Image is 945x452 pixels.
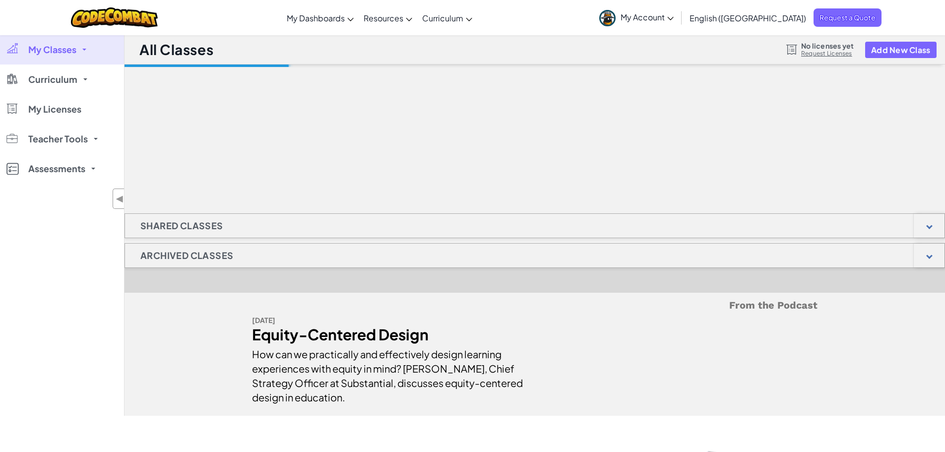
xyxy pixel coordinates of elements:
span: No licenses yet [801,42,854,50]
button: Add New Class [865,42,937,58]
span: My Classes [28,45,76,54]
div: [DATE] [252,313,527,327]
h1: Shared Classes [125,213,239,238]
span: My Account [621,12,674,22]
h5: From the Podcast [252,298,818,313]
div: How can we practically and effectively design learning experiences with equity in mind? [PERSON_N... [252,342,527,404]
span: Assessments [28,164,85,173]
a: English ([GEOGRAPHIC_DATA]) [685,4,811,31]
span: Curriculum [422,13,463,23]
a: Request a Quote [814,8,882,27]
h1: Archived Classes [125,243,249,268]
a: Request Licenses [801,50,854,58]
img: avatar [599,10,616,26]
h1: All Classes [139,40,213,59]
div: Equity-Centered Design [252,327,527,342]
a: Resources [359,4,417,31]
a: My Account [594,2,679,33]
span: Teacher Tools [28,134,88,143]
span: My Licenses [28,105,81,114]
span: English ([GEOGRAPHIC_DATA]) [690,13,806,23]
span: ◀ [116,192,124,206]
img: CodeCombat logo [71,7,158,28]
a: My Dashboards [282,4,359,31]
span: My Dashboards [287,13,345,23]
span: Curriculum [28,75,77,84]
span: Resources [364,13,403,23]
a: Curriculum [417,4,477,31]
